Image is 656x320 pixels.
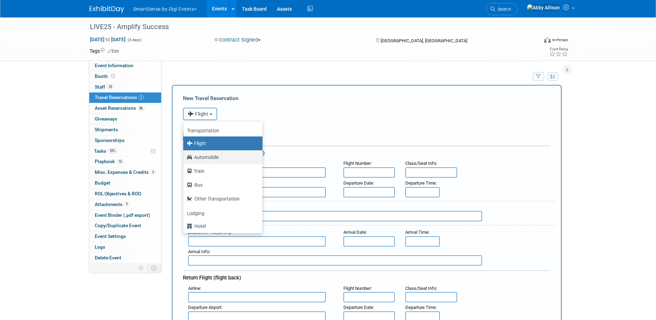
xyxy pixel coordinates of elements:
[89,92,161,103] a: Travel Reservations2
[89,82,161,92] a: Staff35
[183,108,217,120] button: Flight
[405,230,428,235] span: Arrival Time
[95,212,150,218] span: Event Binder (.pdf export)
[104,37,111,42] span: to
[183,95,551,102] div: New Travel Reservation
[187,166,256,177] label: Train
[95,84,114,90] span: Staff
[187,221,256,232] label: Hotel
[343,286,371,291] span: Flight Number
[188,305,222,310] small: :
[89,253,161,263] a: Delete Event
[89,242,161,252] a: Logs
[405,180,437,186] small: :
[188,286,201,291] small: :
[4,3,358,10] body: Rich Text Area. Press ALT-0 for help.
[343,180,373,186] span: Departure Date
[90,36,126,43] span: [DATE] [DATE]
[343,305,373,310] span: Departure Date
[95,105,145,111] span: Asset Reservations
[94,148,117,154] span: Tasks
[405,230,429,235] small: :
[89,146,161,157] a: Tasks39%
[95,159,123,164] span: Playbook
[95,255,121,260] span: Delete Event
[497,36,569,46] div: Event Format
[108,148,117,153] span: 39%
[95,180,110,186] span: Budget
[89,199,161,210] a: Attachments9
[90,6,124,13] img: ExhibitDay
[343,305,374,310] small: :
[495,7,511,12] span: Search
[187,211,204,216] b: Lodging
[95,127,118,132] span: Shipments
[486,3,518,15] a: Search
[89,135,161,146] a: Sponsorships
[89,221,161,231] a: Copy/Duplicate Event
[183,275,241,281] span: Return Flight (flight back)
[212,36,264,44] button: Contract Signed
[95,116,117,122] span: Giveaways
[187,193,256,204] label: Other Transportation
[89,167,161,178] a: Misc. Expenses & Credits9
[95,73,116,79] span: Booth
[127,38,141,42] span: (4 days)
[405,286,436,291] span: Class/Seat Info
[188,249,210,254] small: :
[405,180,436,186] span: Departure Time
[150,170,156,175] span: 9
[95,95,144,100] span: Travel Reservations
[135,264,147,273] td: Personalize Event Tab Strip
[343,230,366,235] span: Arrival Date
[183,206,262,219] a: Lodging
[536,74,541,79] i: Filter by Traveler
[95,223,141,228] span: Copy/Duplicate Event
[95,233,126,239] span: Event Settings
[405,161,437,166] small: :
[108,49,119,54] a: Edit
[138,106,145,111] span: 86
[183,120,551,131] div: Booking Confirmation Number:
[95,169,156,175] span: Misc. Expenses & Credits
[183,123,262,136] a: Transportation
[89,210,161,221] a: Event Binder (.pdf export)
[90,47,119,54] td: Tags
[527,4,560,11] img: Abby Allison
[187,179,256,190] label: Bus
[381,38,467,43] span: [GEOGRAPHIC_DATA], [GEOGRAPHIC_DATA]
[110,73,116,79] span: Booth not reserved yet
[343,161,372,166] small: :
[139,95,144,100] span: 2
[343,161,371,166] span: Flight Number
[89,125,161,135] a: Shipments
[89,71,161,82] a: Booth
[188,111,209,117] span: Flight
[188,286,200,291] span: Airline
[89,178,161,188] a: Budget
[95,191,141,196] span: ROI, Objectives & ROO
[405,286,437,291] small: :
[89,103,161,114] a: Asset Reservations86
[87,21,528,33] div: LIVE25 - Amplify Success
[95,202,129,207] span: Attachments
[187,152,256,163] label: Automobile
[107,84,114,89] span: 35
[117,159,123,164] span: 10
[188,249,209,254] span: Arrival Info
[89,189,161,199] a: ROI, Objectives & ROO
[95,244,105,250] span: Logs
[187,138,256,149] label: Flight
[405,305,437,310] small: :
[95,63,133,68] span: Event Information
[89,157,161,167] a: Playbook10
[89,114,161,124] a: Giveaways
[544,37,551,43] img: Format-Inperson.png
[147,264,161,273] td: Toggle Event Tabs
[405,161,436,166] span: Class/Seat Info
[188,305,221,310] span: Departure Airport
[343,230,367,235] small: :
[89,61,161,71] a: Event Information
[187,128,219,133] b: Transportation
[89,231,161,242] a: Event Settings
